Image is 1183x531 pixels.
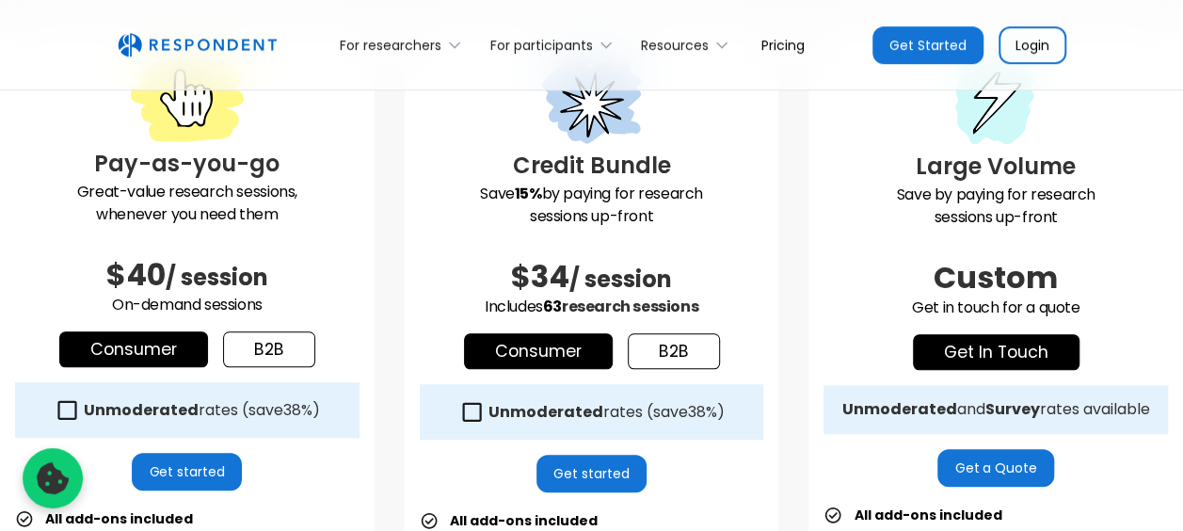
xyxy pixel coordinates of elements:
img: Untitled UI logotext [118,33,277,57]
a: Consumer [464,333,613,369]
strong: All add-ons included [450,511,598,530]
span: Custom [934,256,1058,298]
div: For researchers [329,23,479,67]
a: Get a Quote [937,449,1054,487]
h3: Large Volume [823,150,1168,184]
a: b2b [223,331,315,367]
a: Consumer [59,331,208,367]
strong: All add-ons included [45,509,193,528]
strong: Unmoderated [488,401,603,423]
p: Get in touch for a quote [823,297,1168,319]
h3: Credit Bundle [420,149,764,183]
strong: Unmoderated [84,399,199,421]
div: Resources [631,23,746,67]
strong: Unmoderated [842,398,957,420]
h3: Pay-as-you-go [15,147,360,181]
a: Login [999,26,1066,64]
strong: 15% [515,183,542,204]
span: research sessions [562,296,698,317]
a: Pricing [746,23,820,67]
p: On-demand sessions [15,294,360,316]
a: get in touch [913,334,1079,370]
div: For researchers [340,36,441,55]
a: Get Started [872,26,983,64]
span: $34 [511,255,569,298]
div: rates (save ) [84,401,320,420]
a: Get started [132,453,242,491]
p: Save by paying for research sessions up-front [420,183,764,228]
span: / session [166,262,268,293]
p: Save by paying for research sessions up-front [823,184,1168,229]
div: Resources [641,36,709,55]
p: Great-value research sessions, whenever you need them [15,181,360,226]
a: b2b [628,333,720,369]
a: home [118,33,277,57]
span: 38% [688,401,717,423]
span: $40 [106,253,166,296]
strong: Survey [985,398,1040,420]
span: / session [569,264,672,295]
div: rates (save ) [488,403,725,422]
strong: All add-ons included [854,506,1001,524]
div: For participants [479,23,630,67]
span: 38% [283,399,312,421]
p: Includes [420,296,764,318]
div: and rates available [842,400,1150,419]
div: For participants [490,36,593,55]
span: 63 [543,296,562,317]
a: Get started [536,455,647,492]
